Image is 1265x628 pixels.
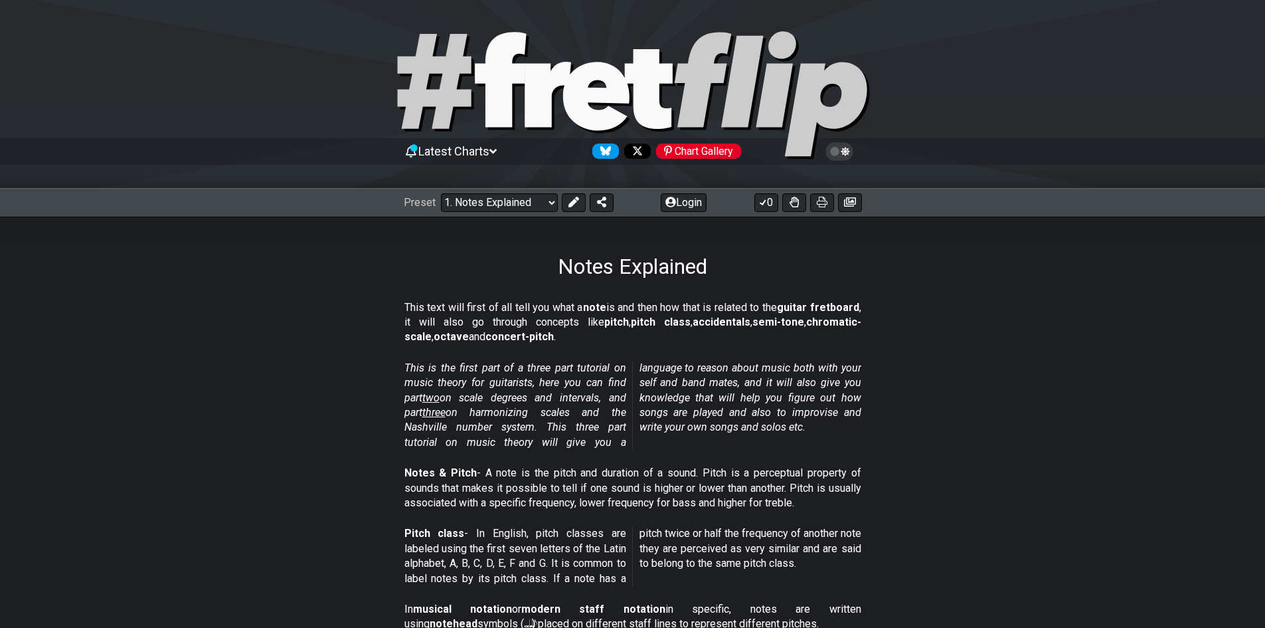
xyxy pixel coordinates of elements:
span: Preset [404,196,436,209]
strong: musical notation [413,603,512,615]
button: Login [661,193,707,212]
p: - A note is the pitch and duration of a sound. Pitch is a perceptual property of sounds that make... [404,466,861,510]
span: two [422,391,440,404]
strong: Notes & Pitch [404,467,477,479]
button: Print [810,193,834,212]
strong: pitch class [631,316,691,328]
button: 0 [754,193,778,212]
a: Follow #fretflip at Bluesky [587,144,619,159]
strong: semi-tone [752,316,804,328]
button: Create image [838,193,862,212]
a: Follow #fretflip at X [619,144,651,159]
em: This is the first part of a three part tutorial on music theory for guitarists, here you can find... [404,362,861,449]
p: - In English, pitch classes are labeled using the first seven letters of the Latin alphabet, A, B... [404,526,861,586]
span: Latest Charts [418,144,489,158]
div: Chart Gallery [656,144,741,159]
strong: modern staff notation [521,603,665,615]
button: Edit Preset [562,193,586,212]
h1: Notes Explained [558,254,707,279]
strong: pitch [604,316,629,328]
strong: octave [434,330,469,343]
strong: note [583,301,606,314]
button: Toggle Dexterity for all fretkits [782,193,806,212]
p: This text will first of all tell you what a is and then how that is related to the , it will also... [404,300,861,345]
span: three [422,406,446,419]
strong: guitar fretboard [777,301,859,314]
strong: accidentals [693,316,750,328]
button: Share Preset [590,193,614,212]
strong: concert-pitch [485,330,554,343]
span: Toggle light / dark theme [832,146,847,157]
a: #fretflip at Pinterest [651,144,741,159]
select: Preset [441,193,558,212]
strong: Pitch class [404,527,465,540]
